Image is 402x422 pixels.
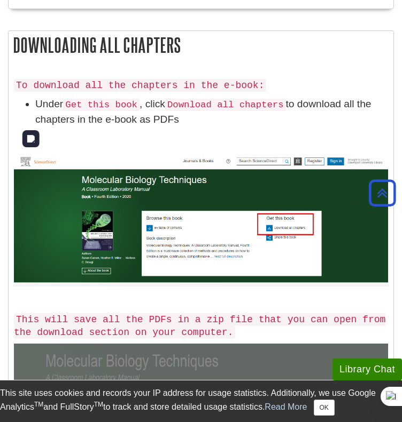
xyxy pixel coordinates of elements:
[14,313,385,339] code: This will save all the PDFs in a zip file that you can open from the download section on your com...
[94,401,103,408] sup: TM
[9,31,393,59] h2: Downloading All Chapters
[365,186,399,200] a: Back to Top
[165,99,286,111] code: Download all chapters
[14,79,266,92] code: To download all the chapters in the e-book:
[333,359,402,380] button: Library Chat
[35,97,388,128] li: Under , click to download all the chapters in the e-book as PDFs
[265,402,307,411] a: Read More
[314,400,335,416] button: Close
[34,401,43,408] sup: TM
[63,99,140,111] code: Get this book
[14,154,388,287] img: download all chapters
